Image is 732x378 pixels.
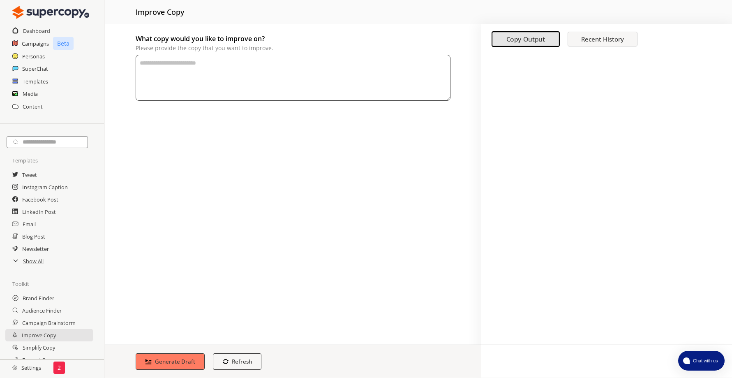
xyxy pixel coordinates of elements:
a: SuperChat [22,63,48,75]
a: Brand Finder [23,292,54,304]
b: Recent History [581,35,624,43]
a: Campaign Brainstorm [22,317,76,329]
span: Chat with us [690,357,720,364]
a: Email [23,218,36,230]
a: Improve Copy [22,329,56,341]
a: Campaigns [22,37,49,50]
a: Show All [23,255,44,267]
img: Close [12,4,89,21]
a: LinkedIn Post [22,206,56,218]
p: Beta [53,37,74,50]
a: Audience Finder [22,304,62,317]
b: Copy Output [506,35,545,44]
button: Refresh [213,353,262,370]
a: Templates [23,75,48,88]
button: Copy Output [492,32,560,47]
button: atlas-launcher [678,351,725,371]
p: Please provide the copy that you want to improve. [136,45,450,51]
b: Refresh [232,358,252,365]
img: Close [12,365,17,370]
a: Expand Copy [22,354,54,366]
h2: improve copy [136,4,184,20]
b: Generate Draft [155,358,195,365]
a: Content [23,100,43,113]
a: Blog Post [22,230,45,243]
a: Facebook Post [22,193,58,206]
a: Instagram Caption [22,181,68,193]
a: Personas [22,50,45,63]
h2: What copy would you like to improve on? [136,32,450,45]
a: Newsletter [22,243,49,255]
button: Generate Draft [136,353,205,370]
button: Recent History [568,32,637,46]
a: Simplify Copy [23,341,55,354]
a: Dashboard [23,25,50,37]
textarea: originalCopy-textarea [136,55,450,101]
p: 2 [58,364,61,371]
a: Media [23,88,38,100]
a: Tweet [22,169,37,181]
